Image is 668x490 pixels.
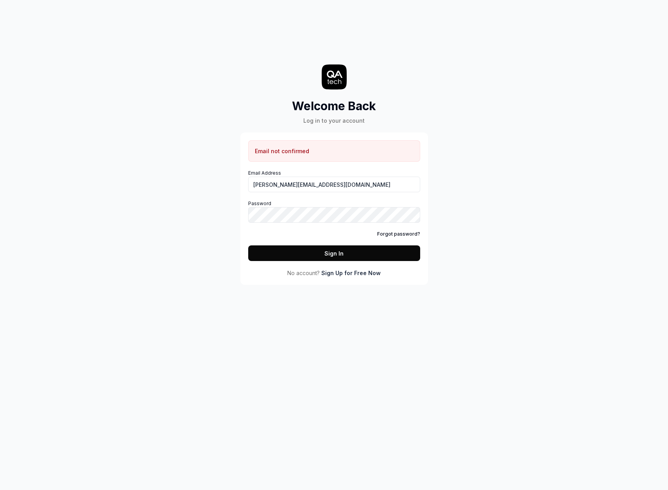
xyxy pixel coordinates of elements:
[248,170,420,192] label: Email Address
[248,200,420,223] label: Password
[248,177,420,192] input: Email Address
[292,116,376,125] div: Log in to your account
[255,147,309,155] p: Email not confirmed
[287,269,320,277] span: No account?
[248,245,420,261] button: Sign In
[321,269,381,277] a: Sign Up for Free Now
[292,97,376,115] h2: Welcome Back
[248,207,420,223] input: Password
[377,231,420,238] a: Forgot password?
